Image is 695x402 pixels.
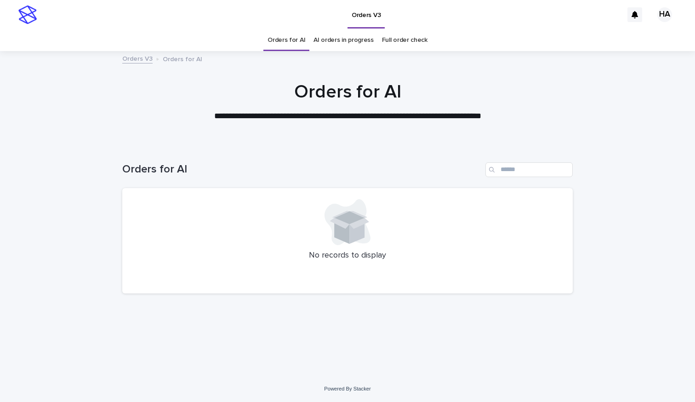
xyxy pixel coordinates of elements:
p: Orders for AI [163,53,202,63]
div: HA [657,7,672,22]
p: No records to display [133,251,562,261]
a: Powered By Stacker [324,386,370,391]
a: AI orders in progress [313,29,374,51]
a: Orders for AI [268,29,305,51]
a: Full order check [382,29,427,51]
a: Orders V3 [122,53,153,63]
h1: Orders for AI [122,81,573,103]
img: stacker-logo-s-only.png [18,6,37,24]
input: Search [485,162,573,177]
h1: Orders for AI [122,163,482,176]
